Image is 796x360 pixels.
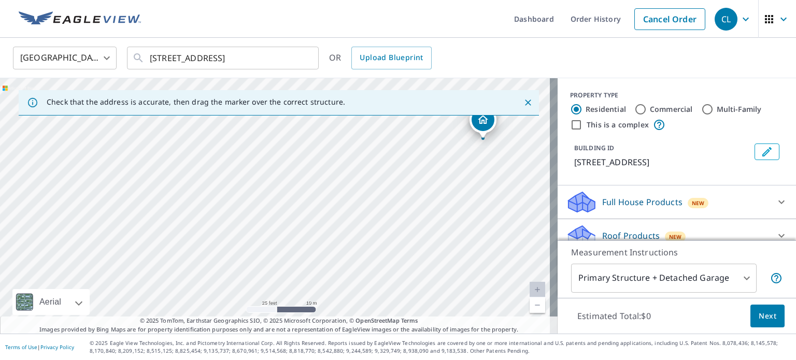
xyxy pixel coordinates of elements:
button: Next [750,305,785,328]
span: Upload Blueprint [360,51,423,64]
a: Current Level 20, Zoom Out [530,297,545,313]
label: Commercial [650,104,693,114]
button: Edit building 1 [755,143,779,160]
span: © 2025 TomTom, Earthstar Geographics SIO, © 2025 Microsoft Corporation, © [140,316,418,325]
div: Dropped pin, building 1, Residential property, 504 Cape Cod Cir Valrico, FL 33594 [470,106,496,138]
p: © 2025 Eagle View Technologies, Inc. and Pictometry International Corp. All Rights Reserved. Repo... [90,339,791,355]
button: Close [521,96,535,109]
a: Upload Blueprint [351,47,431,69]
a: Privacy Policy [40,343,74,351]
a: Terms [401,316,418,324]
p: [STREET_ADDRESS] [574,156,750,168]
span: Next [759,310,776,323]
span: Your report will include the primary structure and a detached garage if one exists. [770,272,783,284]
div: Roof ProductsNew [566,223,788,248]
label: This is a complex [587,120,649,130]
div: [GEOGRAPHIC_DATA] [13,44,117,73]
a: Cancel Order [634,8,705,30]
input: Search by address or latitude-longitude [150,44,297,73]
p: Estimated Total: $0 [569,305,659,327]
a: OpenStreetMap [356,316,399,324]
p: BUILDING ID [574,143,614,152]
label: Residential [586,104,626,114]
div: Primary Structure + Detached Garage [571,264,757,293]
img: EV Logo [19,11,141,27]
div: CL [715,8,737,31]
p: Full House Products [602,196,683,208]
p: Measurement Instructions [571,246,783,258]
div: OR [329,47,432,69]
p: Roof Products [602,229,660,242]
div: PROPERTY TYPE [570,91,784,100]
a: Terms of Use [5,343,37,351]
p: Check that the address is accurate, then drag the marker over the correct structure. [47,97,345,107]
span: New [692,199,705,207]
div: Aerial [36,289,64,315]
div: Aerial [12,289,90,315]
label: Multi-Family [717,104,762,114]
div: Full House ProductsNew [566,190,788,214]
p: | [5,344,74,350]
span: New [669,233,682,241]
a: Current Level 20, Zoom In Disabled [530,282,545,297]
